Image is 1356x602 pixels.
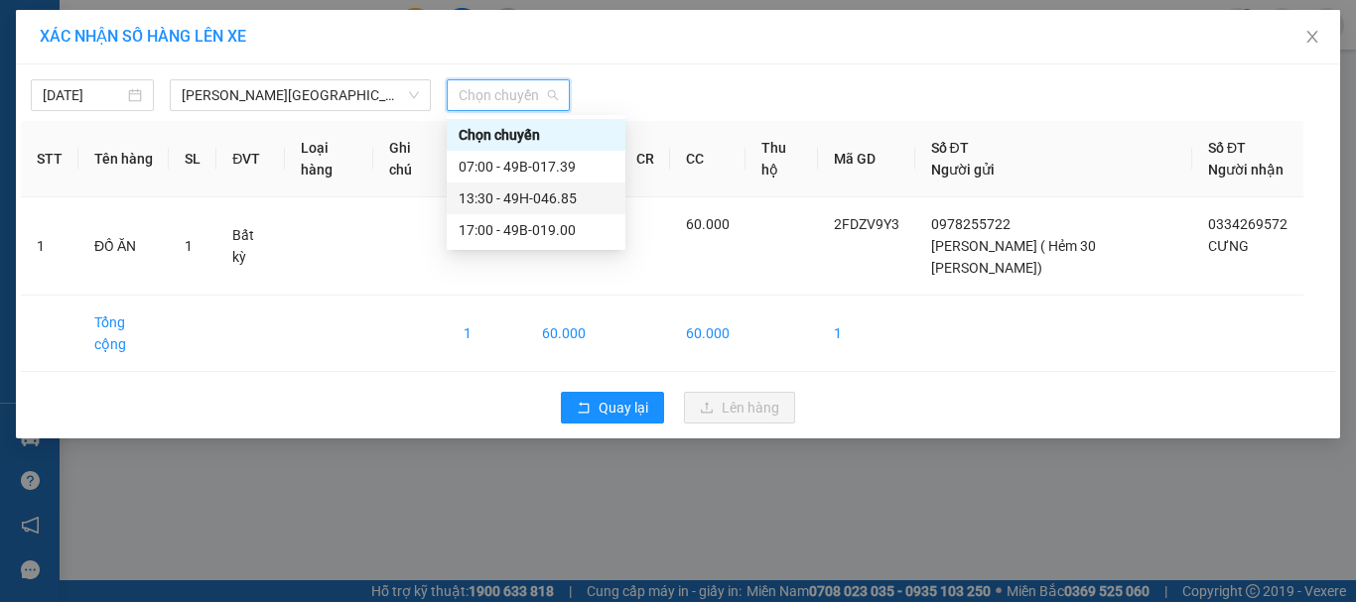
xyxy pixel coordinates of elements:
th: Thu hộ [746,121,818,197]
span: 60.000 [686,216,730,232]
th: CC [670,121,746,197]
span: 0978255722 [931,216,1011,232]
th: Loại hàng [285,121,373,197]
span: [PERSON_NAME] ( Hẻm 30 [PERSON_NAME]) [931,238,1096,276]
div: 17:00 - 49B-019.00 [459,219,613,241]
div: 0334269572 [197,88,398,116]
td: 60.000 [526,296,619,372]
th: CR [620,121,670,197]
span: 1 [185,238,193,254]
input: 13/09/2025 [43,84,124,106]
th: ĐVT [216,121,285,197]
span: 2FDZV9Y3 [834,216,899,232]
td: 60.000 [670,296,746,372]
div: 13:30 - 49H-046.85 [459,187,613,209]
th: STT [21,121,78,197]
button: rollbackQuay lại [561,392,664,423]
td: ĐỒ ĂN [78,197,169,296]
span: rollback [577,401,591,417]
span: Người nhận [1208,162,1284,178]
td: 1 [818,296,915,372]
span: Gửi: [17,19,48,40]
span: Người gửi [931,162,995,178]
th: Ghi chú [373,121,448,197]
span: Gia Lai - Đà Lạt [182,80,419,110]
span: 0334269572 [1208,216,1288,232]
div: 0978255722 [17,136,183,164]
th: Tên hàng [78,121,169,197]
div: Chọn chuyến [459,124,613,146]
div: CƯNG [197,64,398,88]
div: [PERSON_NAME] ( Hẻm 30 [PERSON_NAME]) [17,64,183,136]
div: Bến Xe Đức Long [17,17,183,64]
div: 07:00 - 49B-017.39 [459,156,613,178]
th: SL [169,121,216,197]
span: down [408,89,420,101]
div: VP [GEOGRAPHIC_DATA] [197,17,398,64]
td: Tổng cộng [78,296,169,372]
span: CƯNG [1208,238,1249,254]
span: Số ĐT [931,140,969,156]
td: Bất kỳ [216,197,285,296]
span: Quay lại [599,397,648,419]
td: 1 [21,197,78,296]
th: Mã GD [818,121,915,197]
span: Chọn chuyến [459,80,558,110]
span: close [1304,29,1320,45]
td: 1 [448,296,526,372]
span: Nhận: [197,19,244,40]
div: Chọn chuyến [447,119,625,151]
button: Close [1285,10,1340,65]
span: Số ĐT [1208,140,1246,156]
span: XÁC NHẬN SỐ HÀNG LÊN XE [40,27,246,46]
button: uploadLên hàng [684,392,795,423]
